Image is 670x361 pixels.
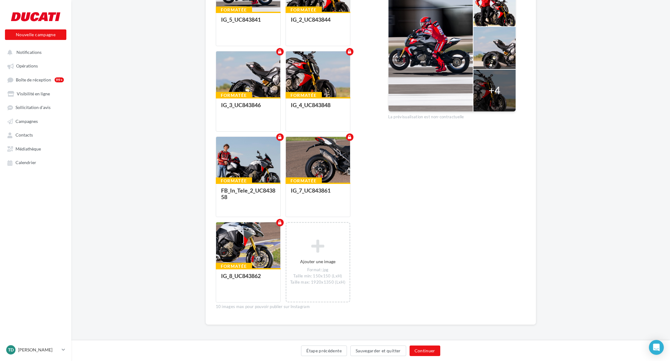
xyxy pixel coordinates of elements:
[16,50,42,55] span: Notifications
[16,105,51,110] span: Sollicitation d'avis
[16,160,36,165] span: Calendrier
[649,340,664,355] div: Open Intercom Messenger
[216,92,252,99] div: Formatée
[291,16,331,23] div: IG_2_UC843844
[4,102,68,113] a: Sollicitation d'avis
[221,16,261,23] div: IG_5_UC843841
[16,77,51,82] span: Boîte de réception
[216,304,378,310] div: 10 images max pour pouvoir publier sur Instagram
[16,133,33,138] span: Contacts
[16,119,38,124] span: Campagnes
[350,346,406,356] button: Sauvegarder et quitter
[216,177,252,184] div: Formatée
[291,102,331,108] div: IG_4_UC843848
[4,60,68,71] a: Opérations
[291,187,331,194] div: IG_7_UC843861
[4,115,68,127] a: Campagnes
[216,263,252,270] div: Formatée
[17,91,50,96] span: Visibilité en ligne
[8,347,14,353] span: TD
[16,63,38,69] span: Opérations
[18,347,59,353] p: [PERSON_NAME]
[55,77,64,82] div: 99+
[4,143,68,154] a: Médiathèque
[4,46,65,58] button: Notifications
[221,187,275,200] div: FB_In_Tele_2_UC843858
[5,29,66,40] button: Nouvelle campagne
[221,272,261,279] div: IG_8_UC843862
[4,74,68,85] a: Boîte de réception99+
[16,146,41,151] span: Médiathèque
[301,346,347,356] button: Étape précédente
[4,157,68,168] a: Calendrier
[221,102,261,108] div: IG_3_UC843846
[4,129,68,140] a: Contacts
[4,88,68,99] a: Visibilité en ligne
[286,92,322,99] div: Formatée
[286,7,322,13] div: Formatée
[388,112,516,120] div: La prévisualisation est non-contractuelle
[489,83,500,98] div: +4
[286,177,322,184] div: Formatée
[5,344,66,356] a: TD [PERSON_NAME]
[216,7,252,13] div: Formatée
[410,346,440,356] button: Continuer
